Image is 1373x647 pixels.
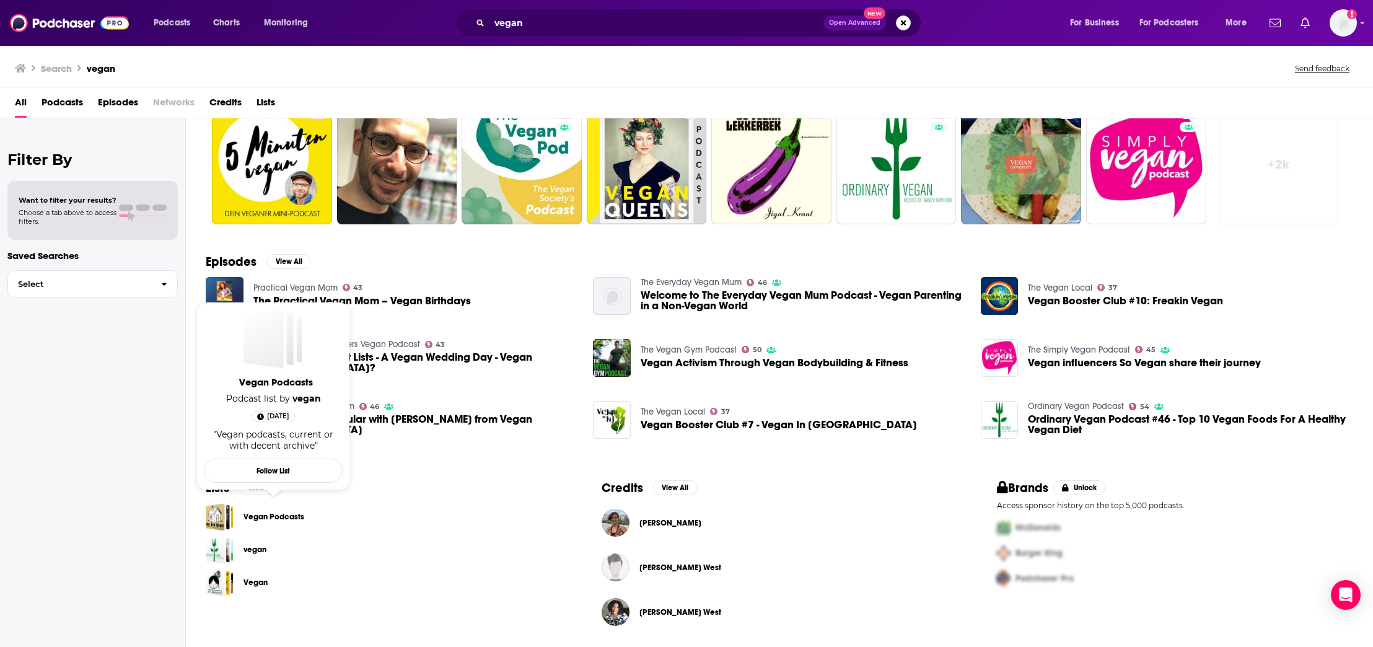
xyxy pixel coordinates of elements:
[209,92,242,118] span: Credits
[253,414,579,435] a: Making Vegan Popular with Greg from Vegan Australia
[253,352,579,373] span: Ep 95 Vegan Bucket Lists - A Vegan Wedding Day - Vegan [DEMOGRAPHIC_DATA]?
[206,376,345,388] span: Vegan Podcasts
[10,11,129,35] a: Podchaser - Follow, Share and Rate Podcasts
[489,13,823,33] input: Search podcasts, credits, & more...
[997,480,1048,496] h2: Brands
[602,553,629,581] img: Stephanie Redcross West
[836,104,957,224] a: 54
[243,309,303,369] a: Vegan Podcasts
[639,607,721,617] a: Stephanie Redcross West
[602,509,629,537] img: Susmitha Veganosaurus
[864,7,886,19] span: New
[343,284,363,291] a: 43
[467,9,933,37] div: Search podcasts, credits, & more...
[992,540,1015,566] img: Second Pro Logo
[1061,13,1134,33] button: open menu
[253,352,579,373] a: Ep 95 Vegan Bucket Lists - A Vegan Wedding Day - Vegan Bible?
[1291,63,1353,74] button: Send feedback
[353,285,362,291] span: 43
[1330,9,1357,37] span: Logged in as TeszlerPR
[19,196,116,205] span: Want to filter your results?
[981,277,1019,315] img: Vegan Booster Club #10: Freakin Vegan
[253,296,471,306] span: The Practical Vegan Mom – Vegan Birthdays
[981,339,1019,377] img: Vegan influencers So Vegan share their journey
[243,543,266,557] a: vegan
[204,459,343,483] button: Follow List
[1140,404,1149,410] span: 54
[292,393,321,404] a: vegan
[1086,104,1206,224] a: 45
[930,109,949,119] a: 54
[253,283,338,293] a: Practical Vegan Mom
[641,290,966,311] span: Welcome to The Everyday Vegan Mum Podcast - Vegan Parenting in a Non-Vegan World
[961,104,1081,224] a: 38
[653,480,698,495] button: View All
[829,20,880,26] span: Open Advanced
[1226,14,1247,32] span: More
[992,515,1015,540] img: First Pro Logo
[206,277,243,315] img: The Practical Vegan Mom – Vegan Birthdays
[42,92,83,118] a: Podcasts
[1028,358,1261,368] a: Vegan influencers So Vegan share their journey
[1135,346,1156,353] a: 45
[1015,573,1074,584] span: Podchaser Pro
[742,346,761,353] a: 50
[1015,548,1063,558] span: Burger King
[425,341,445,348] a: 43
[1331,580,1361,610] div: Open Intercom Messenger
[243,510,304,524] a: Vegan Podcasts
[436,342,445,348] span: 43
[145,13,206,33] button: open menu
[758,280,767,286] span: 46
[253,339,420,350] a: Compassion & Cucumbers Vegan Podcast
[602,592,958,632] button: Stephanie Redcross WestStephanie Redcross West
[1058,109,1076,119] a: 38
[206,536,234,564] a: vegan
[15,92,27,118] a: All
[8,280,151,288] span: Select
[1146,347,1156,353] span: 45
[683,109,701,119] a: 44
[206,569,234,597] a: Vegan
[266,254,311,269] button: View All
[602,503,958,543] button: Susmitha VeganosaurusSusmitha Veganosaurus
[257,92,275,118] a: Lists
[7,151,178,169] h2: Filter By
[823,15,886,30] button: Open AdvancedNew
[1028,296,1223,306] span: Vegan Booster Club #10: Freakin Vegan
[7,270,178,298] button: Select
[1265,12,1286,33] a: Show notifications dropdown
[19,208,116,226] span: Choose a tab above to access filters.
[264,14,308,32] span: Monitoring
[212,104,332,224] a: 47
[1028,283,1092,293] a: The Vegan Local
[753,347,761,353] span: 50
[154,14,190,32] span: Podcasts
[206,254,311,270] a: EpisodesView All
[41,63,72,74] h3: Search
[337,104,457,224] a: 42
[7,250,178,262] p: Saved Searches
[593,401,631,439] img: Vegan Booster Club #7 - Vegan In NJ
[1028,414,1353,435] a: Ordinary Vegan Podcast #46 - Top 10 Vegan Foods For A Healthy Vegan Diet
[243,576,268,589] a: Vegan
[587,104,707,224] a: 44
[1180,109,1198,119] a: 45
[602,598,629,626] img: Stephanie Redcross West
[981,401,1019,439] img: Ordinary Vegan Podcast #46 - Top 10 Vegan Foods For A Healthy Vegan Diet
[1139,14,1199,32] span: For Podcasters
[1028,345,1130,355] a: The Simply Vegan Podcast
[808,109,827,119] a: 43
[555,109,574,119] a: 48
[1028,401,1124,412] a: Ordinary Vegan Podcast
[370,404,379,410] span: 46
[1217,13,1262,33] button: open menu
[639,563,721,573] span: [PERSON_NAME] West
